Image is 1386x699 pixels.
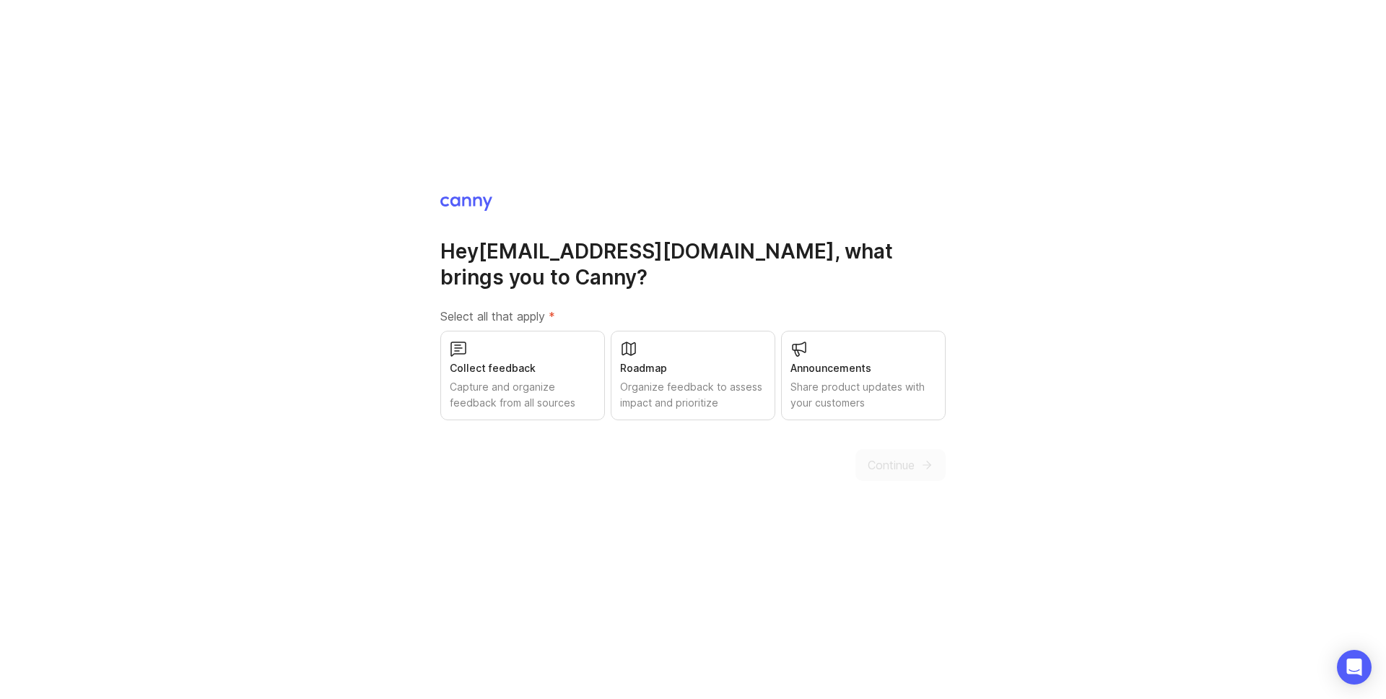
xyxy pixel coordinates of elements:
[440,238,946,290] h1: Hey [EMAIL_ADDRESS][DOMAIN_NAME] , what brings you to Canny?
[620,360,766,376] div: Roadmap
[611,331,775,420] button: RoadmapOrganize feedback to assess impact and prioritize
[790,360,936,376] div: Announcements
[450,360,596,376] div: Collect feedback
[1337,650,1372,685] div: Open Intercom Messenger
[790,379,936,411] div: Share product updates with your customers
[440,331,605,420] button: Collect feedbackCapture and organize feedback from all sources
[440,308,946,325] label: Select all that apply
[620,379,766,411] div: Organize feedback to assess impact and prioritize
[781,331,946,420] button: AnnouncementsShare product updates with your customers
[450,379,596,411] div: Capture and organize feedback from all sources
[440,196,492,211] img: Canny Home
